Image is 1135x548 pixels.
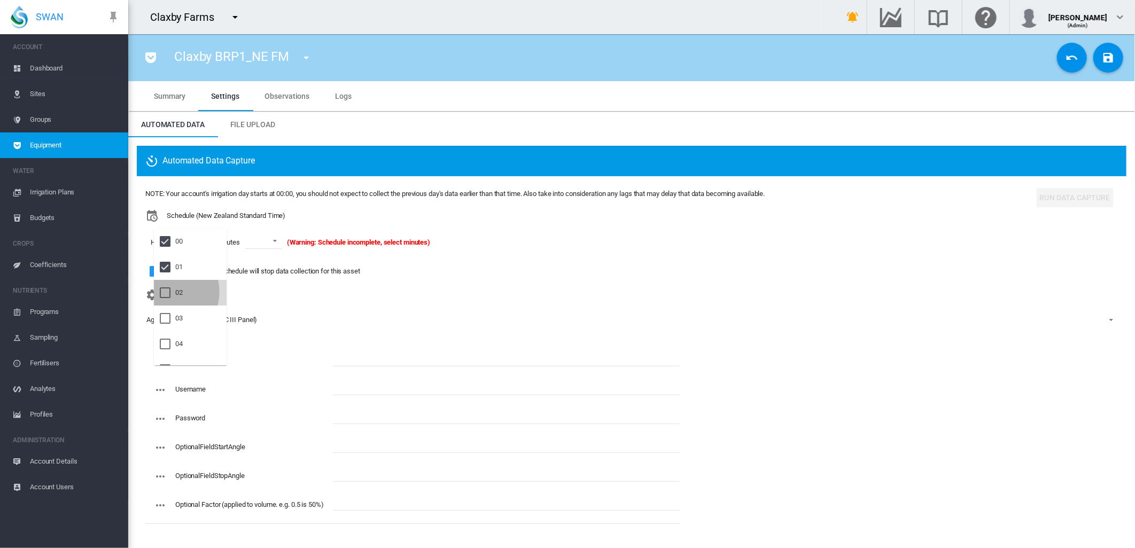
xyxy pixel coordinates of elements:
div: 00 [175,237,183,246]
div: 03 [175,314,183,323]
div: 01 [175,262,183,272]
div: 02 [175,288,183,298]
div: 04 [175,339,183,349]
div: 05 [175,365,183,374]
